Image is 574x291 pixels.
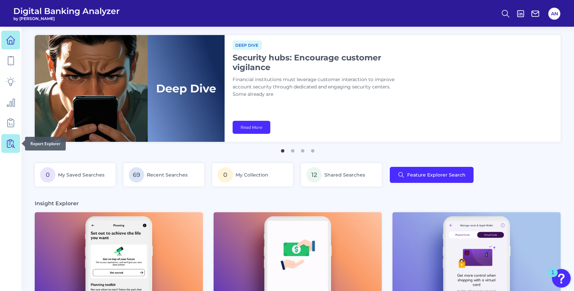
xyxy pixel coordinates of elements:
[407,172,466,178] span: Feature Explorer Search
[233,40,262,50] span: Deep dive
[147,172,188,178] span: Recent Searches
[35,163,115,187] a: 0My Saved Searches
[233,121,270,134] a: Read More
[233,76,399,98] p: Financial institutions must leverage customer interaction to improve account security through ded...
[123,163,204,187] a: 69Recent Searches
[306,167,322,183] span: 12
[13,16,120,21] span: by [PERSON_NAME]
[289,146,296,153] button: 2
[13,6,120,16] span: Digital Banking Analyzer
[552,269,571,288] button: Open Resource Center, 1 new notification
[35,200,79,207] h3: Insight Explorer
[218,167,233,183] span: 0
[236,172,268,178] span: My Collection
[58,172,104,178] span: My Saved Searches
[129,167,144,183] span: 69
[548,8,560,20] button: AN
[390,167,474,183] button: Feature Explorer Search
[233,53,399,72] h1: Security hubs: Encourage customer vigilance
[212,163,293,187] a: 0My Collection
[25,137,66,151] div: Report Explorer
[233,42,262,48] a: Deep dive
[324,172,365,178] span: Shared Searches
[309,146,316,153] button: 4
[301,163,382,187] a: 12Shared Searches
[279,146,286,153] button: 1
[299,146,306,153] button: 3
[35,35,225,142] img: bannerImg
[551,273,554,281] div: 1
[40,167,55,183] span: 0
